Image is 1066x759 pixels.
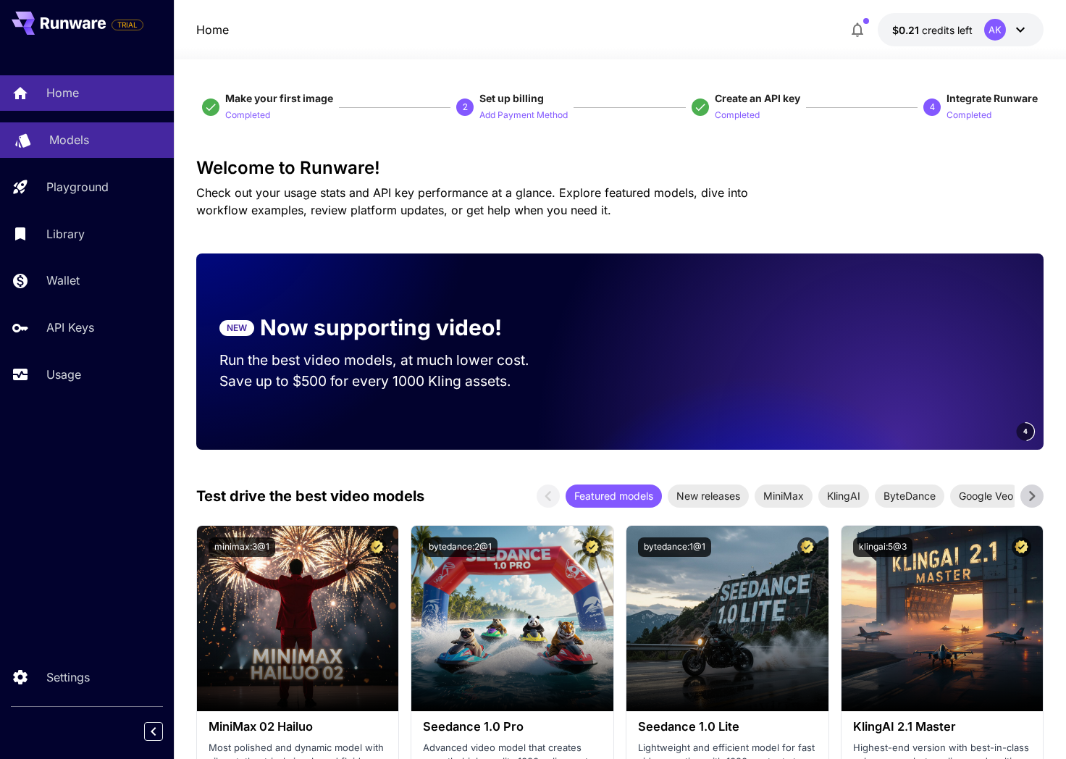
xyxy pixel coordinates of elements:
[715,109,760,122] p: Completed
[112,16,143,33] span: Add your payment card to enable full platform functionality.
[46,225,85,243] p: Library
[196,485,424,507] p: Test drive the best video models
[875,488,944,503] span: ByteDance
[755,485,813,508] div: MiniMax
[196,185,748,217] span: Check out your usage stats and API key performance at a glance. Explore featured models, dive int...
[46,668,90,686] p: Settings
[225,92,333,104] span: Make your first image
[892,24,922,36] span: $0.21
[46,178,109,196] p: Playground
[411,526,613,711] img: alt
[46,366,81,383] p: Usage
[950,488,1022,503] span: Google Veo
[196,21,229,38] a: Home
[144,722,163,741] button: Collapse sidebar
[947,106,991,123] button: Completed
[566,485,662,508] div: Featured models
[112,20,143,30] span: TRIAL
[46,272,80,289] p: Wallet
[219,371,557,392] p: Save up to $500 for every 1000 Kling assets.
[566,488,662,503] span: Featured models
[423,720,602,734] h3: Seedance 1.0 Pro
[892,22,973,38] div: $0.21408
[797,537,817,557] button: Certified Model – Vetted for best performance and includes a commercial license.
[878,13,1044,46] button: $0.21408AK
[260,311,502,344] p: Now supporting video!
[225,109,270,122] p: Completed
[219,350,557,371] p: Run the best video models, at much lower cost.
[423,537,498,557] button: bytedance:2@1
[947,109,991,122] p: Completed
[155,718,174,745] div: Collapse sidebar
[49,131,89,148] p: Models
[227,322,247,335] p: NEW
[818,485,869,508] div: KlingAI
[638,720,817,734] h3: Seedance 1.0 Lite
[46,84,79,101] p: Home
[479,109,568,122] p: Add Payment Method
[626,526,828,711] img: alt
[930,101,935,114] p: 4
[46,319,94,336] p: API Keys
[984,19,1006,41] div: AK
[1012,537,1031,557] button: Certified Model – Vetted for best performance and includes a commercial license.
[209,720,387,734] h3: MiniMax 02 Hailuo
[638,537,711,557] button: bytedance:1@1
[463,101,468,114] p: 2
[209,537,275,557] button: minimax:3@1
[582,537,602,557] button: Certified Model – Vetted for best performance and includes a commercial license.
[479,92,544,104] span: Set up billing
[875,485,944,508] div: ByteDance
[668,488,749,503] span: New releases
[755,488,813,503] span: MiniMax
[947,92,1038,104] span: Integrate Runware
[853,537,912,557] button: klingai:5@3
[197,526,399,711] img: alt
[818,488,869,503] span: KlingAI
[853,720,1032,734] h3: KlingAI 2.1 Master
[668,485,749,508] div: New releases
[225,106,270,123] button: Completed
[367,537,387,557] button: Certified Model – Vetted for best performance and includes a commercial license.
[715,92,800,104] span: Create an API key
[715,106,760,123] button: Completed
[196,158,1044,178] h3: Welcome to Runware!
[922,24,973,36] span: credits left
[950,485,1022,508] div: Google Veo
[196,21,229,38] nav: breadcrumb
[479,106,568,123] button: Add Payment Method
[842,526,1044,711] img: alt
[1023,426,1028,437] span: 4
